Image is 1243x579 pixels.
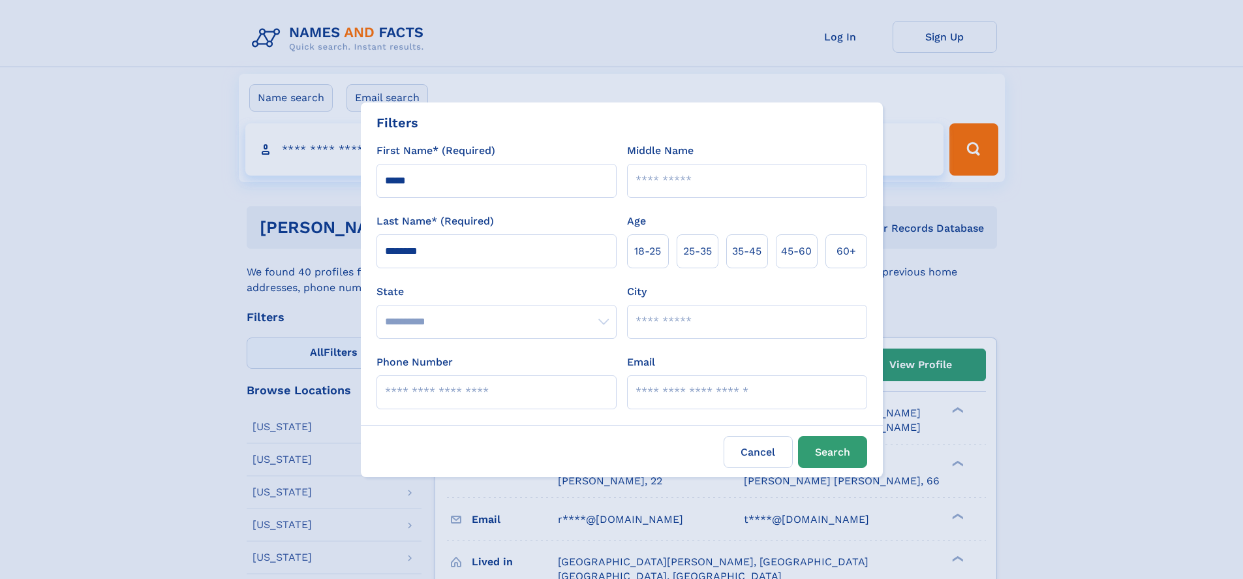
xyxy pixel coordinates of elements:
label: Phone Number [376,354,453,370]
label: State [376,284,617,300]
label: Middle Name [627,143,694,159]
div: Filters [376,113,418,133]
label: Age [627,213,646,229]
span: 25‑35 [683,243,712,259]
span: 60+ [836,243,856,259]
label: Cancel [724,436,793,468]
span: 35‑45 [732,243,761,259]
label: Last Name* (Required) [376,213,494,229]
label: City [627,284,647,300]
button: Search [798,436,867,468]
span: 18‑25 [634,243,661,259]
label: Email [627,354,655,370]
label: First Name* (Required) [376,143,495,159]
span: 45‑60 [781,243,812,259]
